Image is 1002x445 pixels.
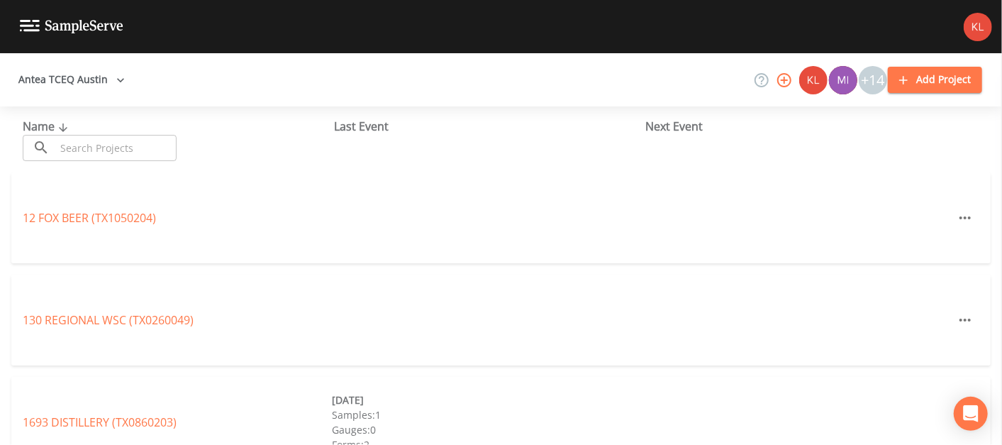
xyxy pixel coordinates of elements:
[829,66,857,94] img: a1ea4ff7c53760f38bef77ef7c6649bf
[23,119,72,134] span: Name
[888,67,982,93] button: Add Project
[20,20,123,33] img: logo
[332,392,641,407] div: [DATE]
[55,135,177,161] input: Search Projects
[828,66,858,94] div: Miriaha Caddie
[645,118,957,135] div: Next Event
[954,397,988,431] div: Open Intercom Messenger
[23,210,156,226] a: 12 FOX BEER (TX1050204)
[332,422,641,437] div: Gauges: 0
[859,66,887,94] div: +14
[13,67,130,93] button: Antea TCEQ Austin
[799,66,828,94] img: 9c4450d90d3b8045b2e5fa62e4f92659
[23,414,177,430] a: 1693 DISTILLERY (TX0860203)
[334,118,645,135] div: Last Event
[23,312,194,328] a: 130 REGIONAL WSC (TX0260049)
[332,407,641,422] div: Samples: 1
[964,13,992,41] img: 9c4450d90d3b8045b2e5fa62e4f92659
[798,66,828,94] div: Kler Teran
